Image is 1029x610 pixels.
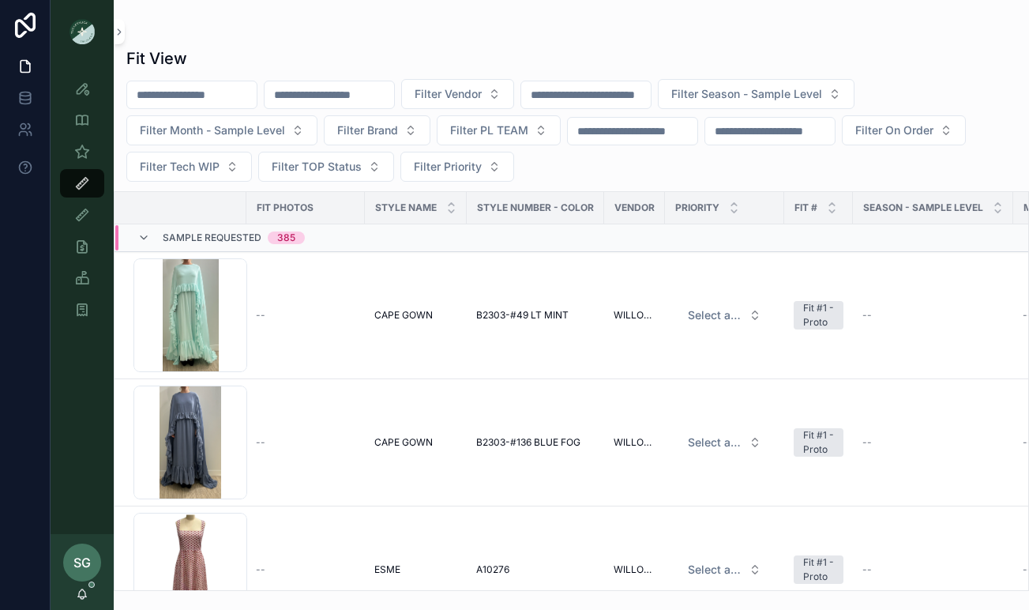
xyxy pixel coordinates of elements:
a: Select Button [674,300,775,330]
a: -- [256,309,355,322]
span: Select a HP FIT LEVEL [688,435,742,450]
div: Fit #1 - Proto [803,301,834,329]
img: App logo [69,19,95,44]
button: Select Button [675,555,774,584]
button: Select Button [437,115,561,145]
a: A10276 [476,563,595,576]
div: Fit #1 - Proto [803,428,834,457]
div: 385 [277,232,295,244]
span: Fit # [794,201,817,214]
a: Fit #1 - Proto [794,301,843,329]
span: A10276 [476,563,509,576]
a: CAPE GOWN [374,309,457,322]
button: Select Button [324,115,430,145]
span: -- [256,309,265,322]
span: -- [256,563,265,576]
button: Select Button [675,301,774,329]
a: -- [862,309,1004,322]
a: -- [256,436,355,449]
span: Vendor [614,201,655,214]
button: Select Button [658,79,854,109]
button: Select Button [675,428,774,457]
span: Filter Priority [414,159,482,175]
span: B2303-#49 LT MINT [476,309,569,322]
a: Fit #1 - Proto [794,555,843,584]
h1: Fit View [126,47,187,70]
button: Select Button [126,115,317,145]
span: Filter TOP Status [272,159,362,175]
span: Fit Photos [257,201,314,214]
a: -- [862,563,1004,576]
span: CAPE GOWN [374,436,433,449]
span: Style Number - Color [477,201,594,214]
span: Select a HP FIT LEVEL [688,562,742,578]
span: Filter Month - Sample Level [140,122,285,138]
a: -- [256,563,355,576]
span: STYLE NAME [375,201,437,214]
span: Filter PL TEAM [450,122,528,138]
a: Select Button [674,555,775,585]
a: Select Button [674,427,775,457]
span: -- [862,563,872,576]
span: CAPE GOWN [374,309,433,322]
a: B2303-#49 LT MINT [476,309,595,322]
span: -- [862,309,872,322]
span: -- [862,436,872,449]
a: B2303-#136 BLUE FOG [476,436,595,449]
a: WILLOW&ELLE [614,309,655,322]
button: Select Button [400,152,514,182]
span: SG [73,553,91,572]
a: CAPE GOWN [374,436,457,449]
button: Select Button [126,152,252,182]
span: Filter Vendor [415,86,482,102]
span: Select a HP FIT LEVEL [688,307,742,323]
a: WILLOW&ELLE [614,436,655,449]
a: WILLOW&ELLE [614,563,655,576]
span: Filter Tech WIP [140,159,220,175]
button: Select Button [258,152,394,182]
a: ESME [374,563,457,576]
span: -- [256,436,265,449]
button: Select Button [842,115,966,145]
span: Filter Brand [337,122,398,138]
a: -- [862,436,1004,449]
div: Fit #1 - Proto [803,555,834,584]
span: ESME [374,563,400,576]
span: B2303-#136 BLUE FOG [476,436,580,449]
span: Filter On Order [855,122,933,138]
span: Sample Requested [163,232,261,244]
a: Fit #1 - Proto [794,428,843,457]
span: PRIORITY [675,201,719,214]
div: scrollable content [51,63,114,345]
span: Filter Season - Sample Level [671,86,822,102]
span: Season - Sample Level [863,201,983,214]
button: Select Button [401,79,514,109]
